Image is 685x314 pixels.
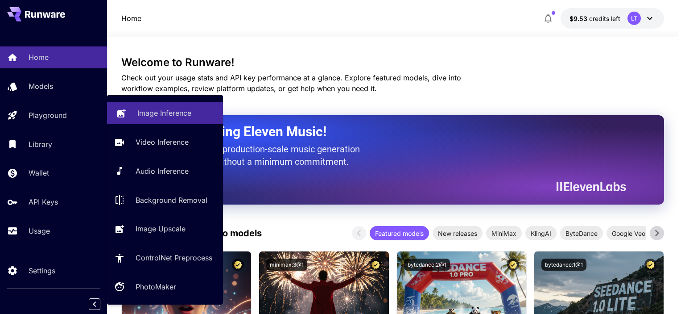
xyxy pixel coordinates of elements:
[589,15,620,22] span: credits left
[232,259,244,271] button: Certified Model – Vetted for best performance and includes a commercial license.
[107,102,223,124] a: Image Inference
[525,229,557,238] span: KlingAI
[569,15,589,22] span: $9.53
[404,259,450,271] button: bytedance:2@1
[107,131,223,153] a: Video Inference
[121,13,141,24] p: Home
[107,276,223,298] a: PhotoMaker
[136,281,176,292] p: PhotoMaker
[137,108,191,118] p: Image Inference
[266,259,307,271] button: minimax:3@1
[136,223,186,234] p: Image Upscale
[433,229,483,238] span: New releases
[370,229,429,238] span: Featured models
[89,298,100,310] button: Collapse sidebar
[136,166,189,176] p: Audio Inference
[569,14,620,23] div: $9.52518
[121,56,664,69] h3: Welcome to Runware!
[29,265,55,276] p: Settings
[121,73,461,93] span: Check out your usage stats and API key performance at a glance. Explore featured models, dive int...
[541,259,586,271] button: bytedance:1@1
[627,12,641,25] div: LT
[486,229,522,238] span: MiniMax
[29,197,58,207] p: API Keys
[144,143,367,168] p: The only way to get production-scale music generation from Eleven Labs without a minimum commitment.
[107,247,223,269] a: ControlNet Preprocess
[29,139,52,150] p: Library
[136,252,212,263] p: ControlNet Preprocess
[144,123,619,140] h2: Now Supporting Eleven Music!
[107,189,223,211] a: Background Removal
[121,13,141,24] nav: breadcrumb
[107,218,223,240] a: Image Upscale
[370,259,382,271] button: Certified Model – Vetted for best performance and includes a commercial license.
[607,229,651,238] span: Google Veo
[136,137,189,147] p: Video Inference
[507,259,519,271] button: Certified Model – Vetted for best performance and includes a commercial license.
[29,81,53,92] p: Models
[107,160,223,182] a: Audio Inference
[561,8,664,29] button: $9.52518
[29,167,49,178] p: Wallet
[29,52,49,63] p: Home
[560,229,603,238] span: ByteDance
[29,110,67,121] p: Playground
[29,226,50,236] p: Usage
[644,259,656,271] button: Certified Model – Vetted for best performance and includes a commercial license.
[95,296,107,312] div: Collapse sidebar
[136,195,207,205] p: Background Removal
